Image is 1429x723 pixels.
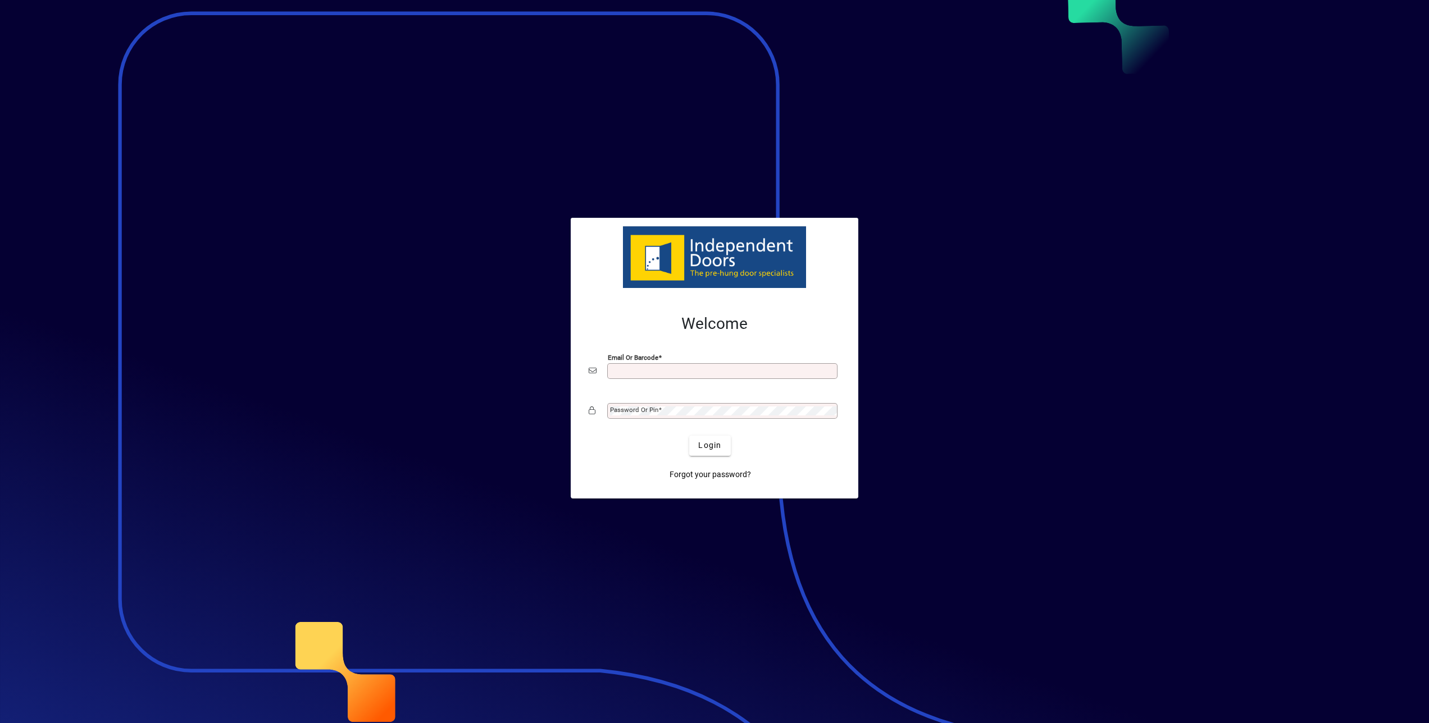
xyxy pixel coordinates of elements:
span: Forgot your password? [670,469,751,481]
button: Login [689,436,730,456]
span: Login [698,440,721,451]
mat-label: Password or Pin [610,406,658,414]
mat-label: Email or Barcode [608,353,658,361]
a: Forgot your password? [665,465,756,485]
h2: Welcome [589,314,840,333]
